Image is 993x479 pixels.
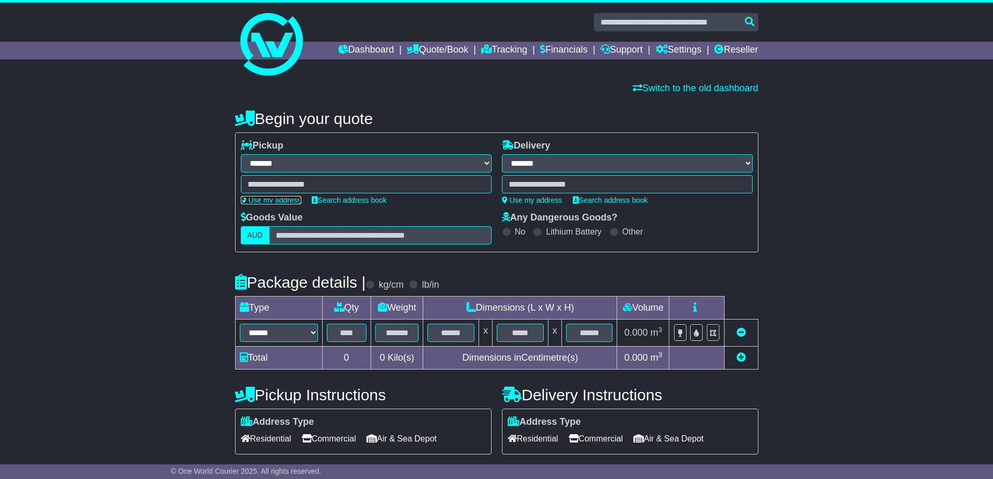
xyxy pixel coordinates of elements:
a: Search address book [573,196,648,204]
span: Air & Sea Depot [633,431,704,447]
h4: Pickup Instructions [235,386,492,403]
sup: 3 [658,351,663,359]
td: Total [235,347,322,370]
span: 0 [379,352,385,363]
label: Pickup [241,140,284,152]
span: m [651,352,663,363]
a: Remove this item [737,327,746,338]
a: Support [600,42,643,59]
label: Address Type [241,416,314,428]
a: Financials [540,42,587,59]
span: Residential [241,431,291,447]
td: 0 [322,347,371,370]
h4: Package details | [235,274,366,291]
label: Goods Value [241,212,303,224]
a: Dashboard [338,42,394,59]
span: © One World Courier 2025. All rights reserved. [171,467,322,475]
span: Residential [508,431,558,447]
span: Air & Sea Depot [366,431,437,447]
label: lb/in [422,279,439,291]
h4: Delivery Instructions [502,386,758,403]
td: Dimensions in Centimetre(s) [423,347,617,370]
a: Settings [656,42,702,59]
td: Volume [617,297,669,320]
label: Address Type [508,416,581,428]
label: Lithium Battery [546,227,602,237]
a: Use my address [502,196,562,204]
span: 0.000 [624,352,648,363]
label: AUD [241,226,270,244]
span: Commercial [569,431,623,447]
label: Any Dangerous Goods? [502,212,618,224]
span: Commercial [302,431,356,447]
td: Kilo(s) [371,347,423,370]
td: Type [235,297,322,320]
a: Add new item [737,352,746,363]
h4: Begin your quote [235,110,758,127]
label: No [515,227,525,237]
a: Reseller [714,42,758,59]
label: kg/cm [378,279,403,291]
label: Delivery [502,140,550,152]
label: Other [622,227,643,237]
span: 0.000 [624,327,648,338]
a: Tracking [481,42,527,59]
td: Qty [322,297,371,320]
sup: 3 [658,326,663,334]
td: x [479,320,493,347]
a: Quote/Book [407,42,468,59]
td: Weight [371,297,423,320]
a: Use my address [241,196,301,204]
td: x [548,320,561,347]
span: m [651,327,663,338]
td: Dimensions (L x W x H) [423,297,617,320]
a: Search address book [312,196,387,204]
a: Switch to the old dashboard [633,83,758,93]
